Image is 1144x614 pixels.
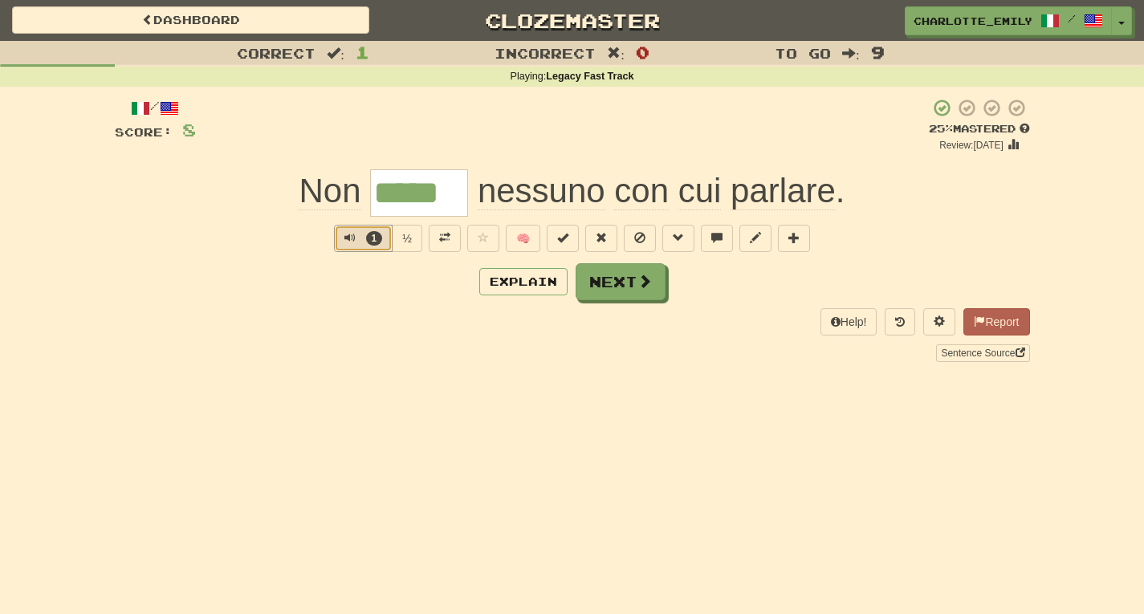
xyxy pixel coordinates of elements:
button: Add to collection (alt+a) [778,225,810,252]
span: cui [678,172,722,210]
span: con [614,172,669,210]
button: Next [576,263,666,300]
span: Incorrect [495,45,596,61]
button: Help! [820,308,877,335]
span: 25 % [929,122,953,135]
span: . [468,172,845,210]
button: Edit sentence (alt+d) [739,225,771,252]
span: Non [299,172,360,210]
button: Discuss sentence (alt+u) [701,225,733,252]
a: Sentence Source [936,344,1029,362]
a: charlotte_emily / [905,6,1112,35]
span: 1 [366,231,383,246]
button: Explain [479,268,568,295]
button: Grammar (alt+g) [662,225,694,252]
span: 8 [182,120,196,140]
button: 1 [334,225,393,252]
span: nessuno [478,172,605,210]
span: parlare [731,172,836,210]
div: Text-to-speech controls [331,225,422,252]
a: Clozemaster [393,6,751,35]
button: Toggle translation (alt+t) [429,225,461,252]
strong: Legacy Fast Track [546,71,633,82]
span: 1 [356,43,369,62]
span: Score: [115,125,173,139]
span: : [842,47,860,60]
a: Dashboard [12,6,369,34]
span: : [327,47,344,60]
button: 🧠 [506,225,540,252]
span: charlotte_emily [914,14,1032,28]
span: 9 [871,43,885,62]
button: Round history (alt+y) [885,308,915,335]
button: Report [963,308,1029,335]
div: Mastered [929,122,1030,136]
small: Review: [DATE] [939,140,1004,151]
span: 0 [636,43,649,62]
button: Reset to 0% Mastered (alt+r) [585,225,617,252]
span: / [1068,13,1076,24]
span: To go [775,45,831,61]
button: Favorite sentence (alt+f) [467,225,499,252]
span: : [607,47,625,60]
div: / [115,98,196,118]
button: Ignore sentence (alt+i) [624,225,656,252]
button: ½ [392,225,422,252]
button: Set this sentence to 100% Mastered (alt+m) [547,225,579,252]
span: Correct [237,45,316,61]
